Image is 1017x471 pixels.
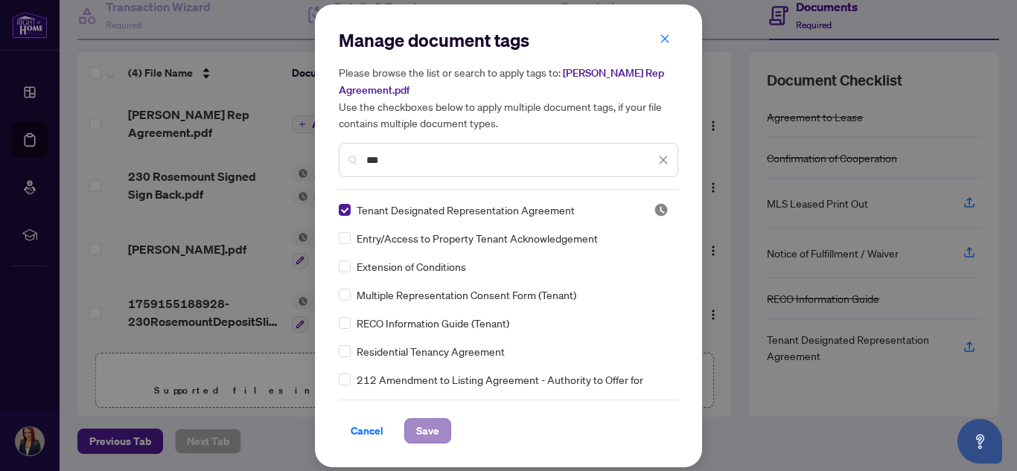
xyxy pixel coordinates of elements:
[351,419,383,443] span: Cancel
[357,258,466,275] span: Extension of Conditions
[339,66,664,97] span: [PERSON_NAME] Rep Agreement.pdf
[660,33,670,44] span: close
[357,315,509,331] span: RECO Information Guide (Tenant)
[339,418,395,443] button: Cancel
[357,286,576,303] span: Multiple Representation Consent Form (Tenant)
[654,202,669,217] img: status
[658,155,669,165] span: close
[357,343,505,359] span: Residential Tenancy Agreement
[404,418,451,443] button: Save
[357,230,598,246] span: Entry/Access to Property Tenant Acknowledgement
[957,419,1002,464] button: Open asap
[339,28,678,52] h2: Manage document tags
[357,202,575,218] span: Tenant Designated Representation Agreement
[654,202,669,217] span: Pending Review
[416,419,439,443] span: Save
[357,371,669,404] span: 212 Amendment to Listing Agreement - Authority to Offer for Lease Price Change/Extension/Amendmen...
[339,64,678,131] h5: Please browse the list or search to apply tags to: Use the checkboxes below to apply multiple doc...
